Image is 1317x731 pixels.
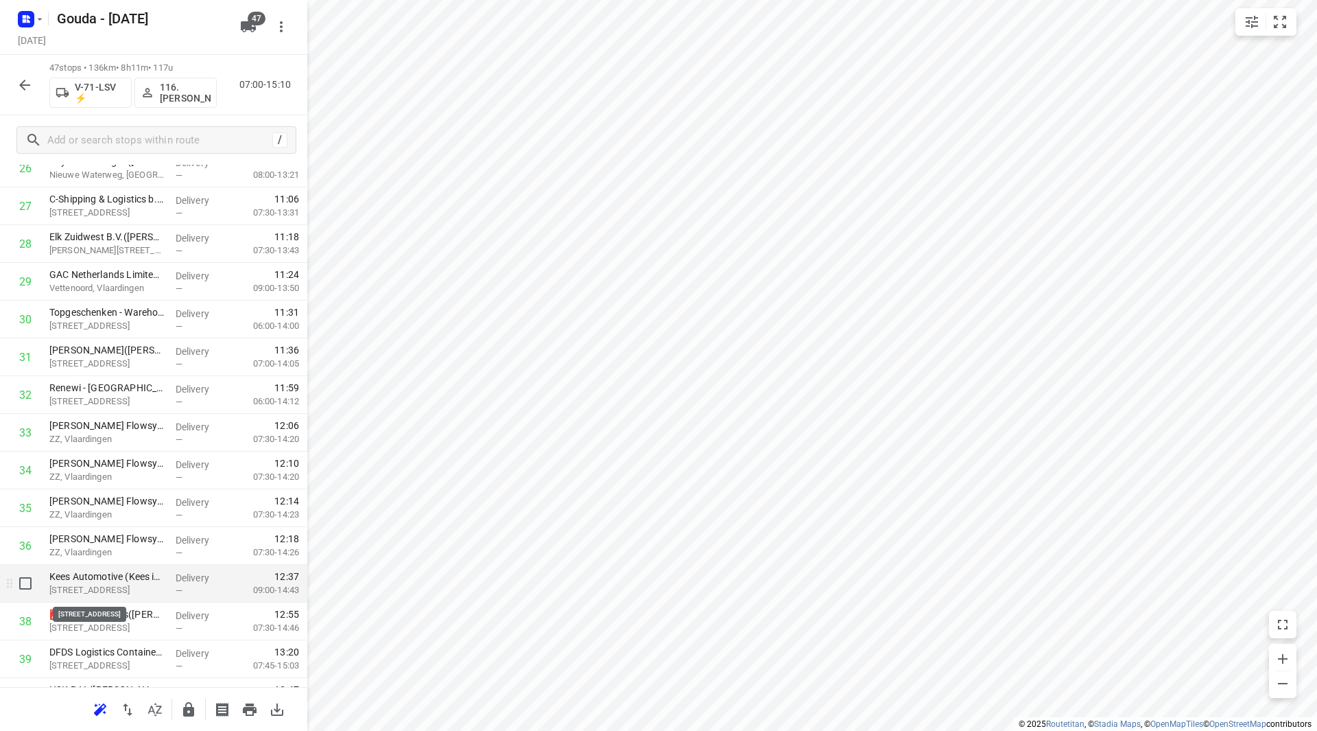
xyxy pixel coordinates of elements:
p: Delivery [176,231,226,245]
span: 13:47 [274,683,299,697]
p: Kees Automotive (Kees in 't Veld) [49,570,165,583]
div: 33 [19,426,32,439]
div: 39 [19,653,32,666]
span: 11:24 [274,268,299,281]
div: 26 [19,162,32,175]
span: 12:37 [274,570,299,583]
span: — [176,397,182,407]
span: Print shipping labels [209,702,236,715]
p: ZZ, Vlaardingen [49,508,165,522]
div: 38 [19,615,32,628]
p: Nieuwe Waterweg, [GEOGRAPHIC_DATA] [49,168,165,182]
p: V-71-LSV ⚡ [75,82,126,104]
p: Delivery [176,533,226,547]
input: Add or search stops within route [47,130,272,151]
button: V-71-LSV ⚡ [49,78,132,108]
div: 32 [19,388,32,402]
button: Lock route [175,696,202,723]
p: 47 stops • 136km • 8h11m • 117u [49,62,217,75]
p: 07:00-14:05 [231,357,299,371]
div: 35 [19,502,32,515]
p: J. de Jonge Flowsystems - Kantoor(Demi Zuur) [49,532,165,546]
p: 07:00-15:10 [239,78,296,92]
p: GAC Netherlands Limited - Vlaardingen([PERSON_NAME]) [49,268,165,281]
div: 28 [19,237,32,251]
span: 47 [248,12,265,25]
p: 🅰️ DFDS Seaways(Debora Evers-Wiersma) [49,607,165,621]
button: 116.[PERSON_NAME] [134,78,217,108]
p: 07:30-13:43 [231,244,299,257]
p: 08:00-13:21 [231,168,299,182]
p: 06:00-14:00 [231,319,299,333]
span: 11:59 [274,381,299,395]
span: 11:06 [274,192,299,206]
a: OpenStreetMap [1209,719,1266,729]
p: ZZ, Vlaardingen [49,546,165,559]
span: — [176,434,182,445]
h5: Rename [51,8,229,30]
p: Vettenoord, Vlaardingen [49,281,165,295]
p: ZZ, Vlaardingen [49,432,165,446]
span: — [176,510,182,520]
span: Select [12,570,39,597]
p: Burgemeester van Lierplein 57, Vlaardingen [49,659,165,673]
p: Zevenmanshaven 67, Vlaardingen [49,357,165,371]
span: 12:18 [274,532,299,546]
p: Delivery [176,684,226,698]
span: 11:31 [274,305,299,319]
span: — [176,661,182,671]
p: [PERSON_NAME] Flowsystems - Loods 4(Receptie [PERSON_NAME]) [49,456,165,470]
div: 31 [19,351,32,364]
p: Delivery [176,345,226,358]
span: Reoptimize route [86,702,114,715]
a: OpenMapTiles [1150,719,1203,729]
p: 09:00-14:43 [231,583,299,597]
div: 29 [19,275,32,288]
span: — [176,623,182,634]
p: 07:30-14:26 [231,546,299,559]
h5: Project date [12,32,51,48]
p: 07:30-13:31 [231,206,299,220]
span: — [176,208,182,218]
button: Fit zoom [1266,8,1294,36]
p: Delivery [176,458,226,472]
p: Topgeschenken - Warehouse Vlaardingen([PERSON_NAME]) [49,305,165,319]
p: Delivery [176,647,226,660]
p: Delivery [176,496,226,509]
p: Elk Zuidwest B.V.(Judith Kooij) [49,230,165,244]
p: Arij Koplaan 10, Vlaardingen [49,244,165,257]
button: Map settings [1238,8,1266,36]
span: 11:18 [274,230,299,244]
button: More [268,13,295,40]
span: Download route [263,702,291,715]
p: J. de Jonge Flowsystems - Loods 3(Demi Zuur) [49,419,165,432]
p: Renewi - [GEOGRAPHIC_DATA] Vlaardingen(Koen de Prez / [PERSON_NAME]) [49,381,165,395]
p: [STREET_ADDRESS] [49,206,165,220]
span: Sort by time window [141,702,169,715]
a: Routetitan [1046,719,1084,729]
p: 07:45-15:03 [231,659,299,673]
span: 12:06 [274,419,299,432]
a: Stadia Maps [1094,719,1141,729]
span: Print route [236,702,263,715]
span: — [176,548,182,558]
span: — [176,246,182,256]
span: — [176,585,182,596]
p: 06:00-14:12 [231,395,299,408]
div: / [272,132,287,148]
li: © 2025 , © , © © contributors [1019,719,1312,729]
span: Reverse route [114,702,141,715]
span: 13:20 [274,645,299,659]
p: J. de Jonge Flowsystems - Loods 5 (Demi Zuur) [49,494,165,508]
span: — [176,472,182,483]
div: 36 [19,539,32,553]
p: DFDS Logistics Container Line B.V.(Denise Schoonbrood) [49,645,165,659]
p: 09:00-13:50 [231,281,299,295]
span: 11:36 [274,343,299,357]
div: 27 [19,200,32,213]
p: Vulcaanweg 20, Vlaardingen [49,621,165,635]
p: Delivery [176,609,226,623]
p: Delivery [176,571,226,585]
span: — [176,283,182,294]
p: ZZ, Vlaardingen [49,470,165,484]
